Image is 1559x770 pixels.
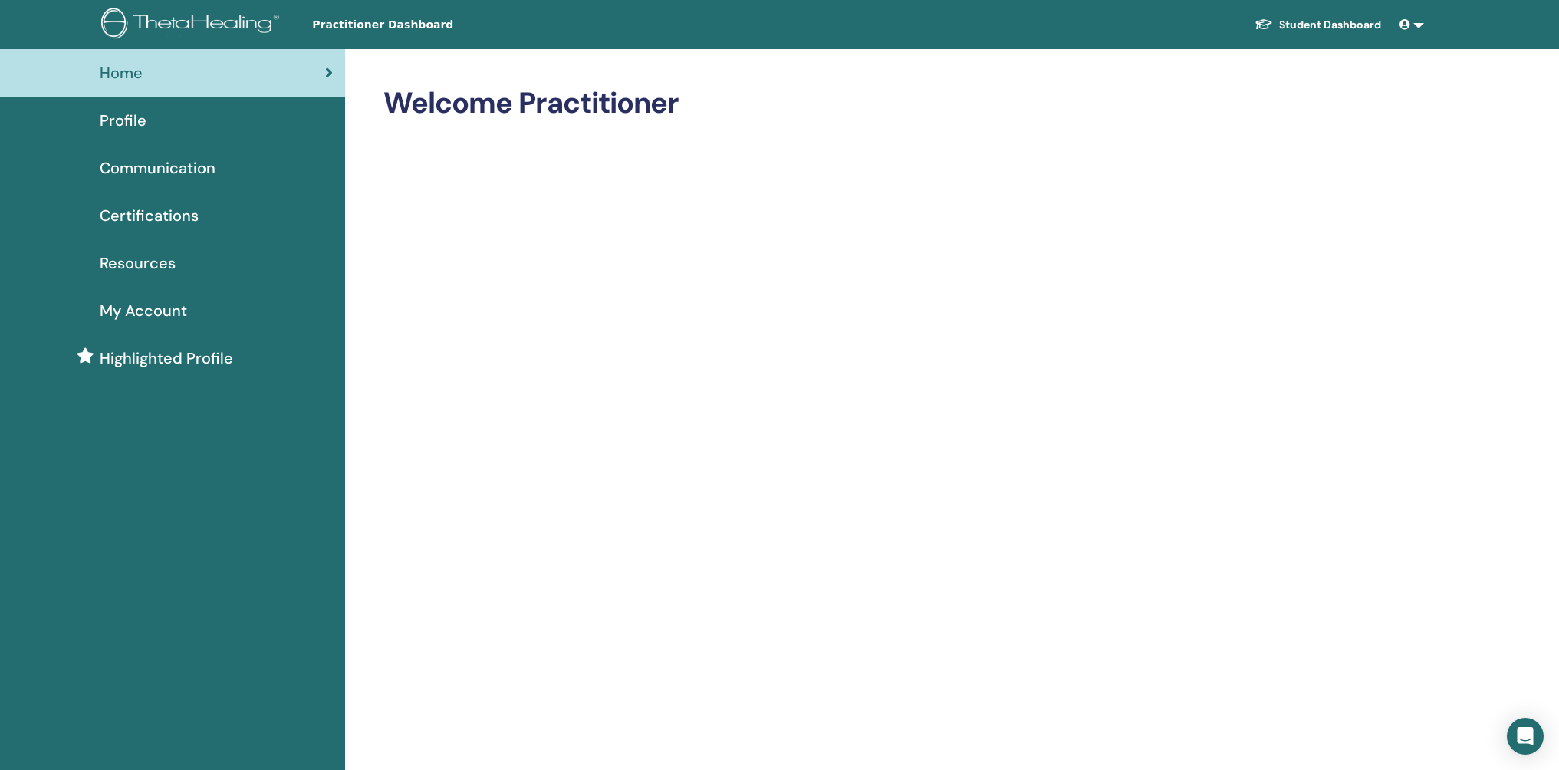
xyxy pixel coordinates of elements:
a: Student Dashboard [1242,11,1393,39]
span: Highlighted Profile [100,347,233,370]
img: logo.png [101,8,285,42]
span: Communication [100,156,215,179]
h2: Welcome Practitioner [383,86,1376,121]
span: Profile [100,109,146,132]
span: My Account [100,299,187,322]
span: Home [100,61,143,84]
img: graduation-cap-white.svg [1255,18,1273,31]
span: Certifications [100,204,199,227]
span: Resources [100,252,176,275]
span: Practitioner Dashboard [312,17,542,33]
div: Open Intercom Messenger [1507,718,1544,755]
